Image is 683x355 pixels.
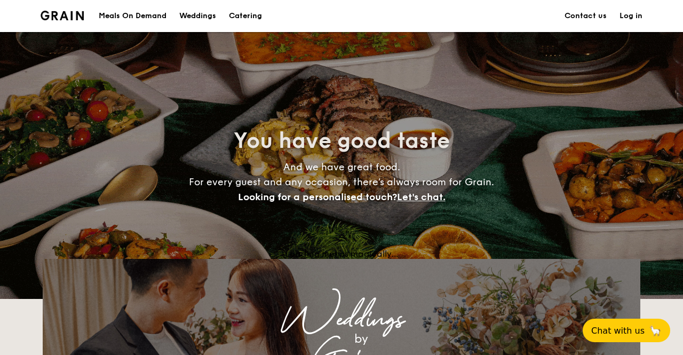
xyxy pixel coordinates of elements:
a: Logotype [41,11,84,20]
button: Chat with us🦙 [583,319,670,342]
span: Chat with us [591,326,645,336]
div: by [176,329,546,349]
img: Grain [41,11,84,20]
div: Weddings [137,310,546,329]
span: 🦙 [649,325,662,337]
div: Loading menus magically... [43,249,640,259]
span: Let's chat. [397,191,446,203]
